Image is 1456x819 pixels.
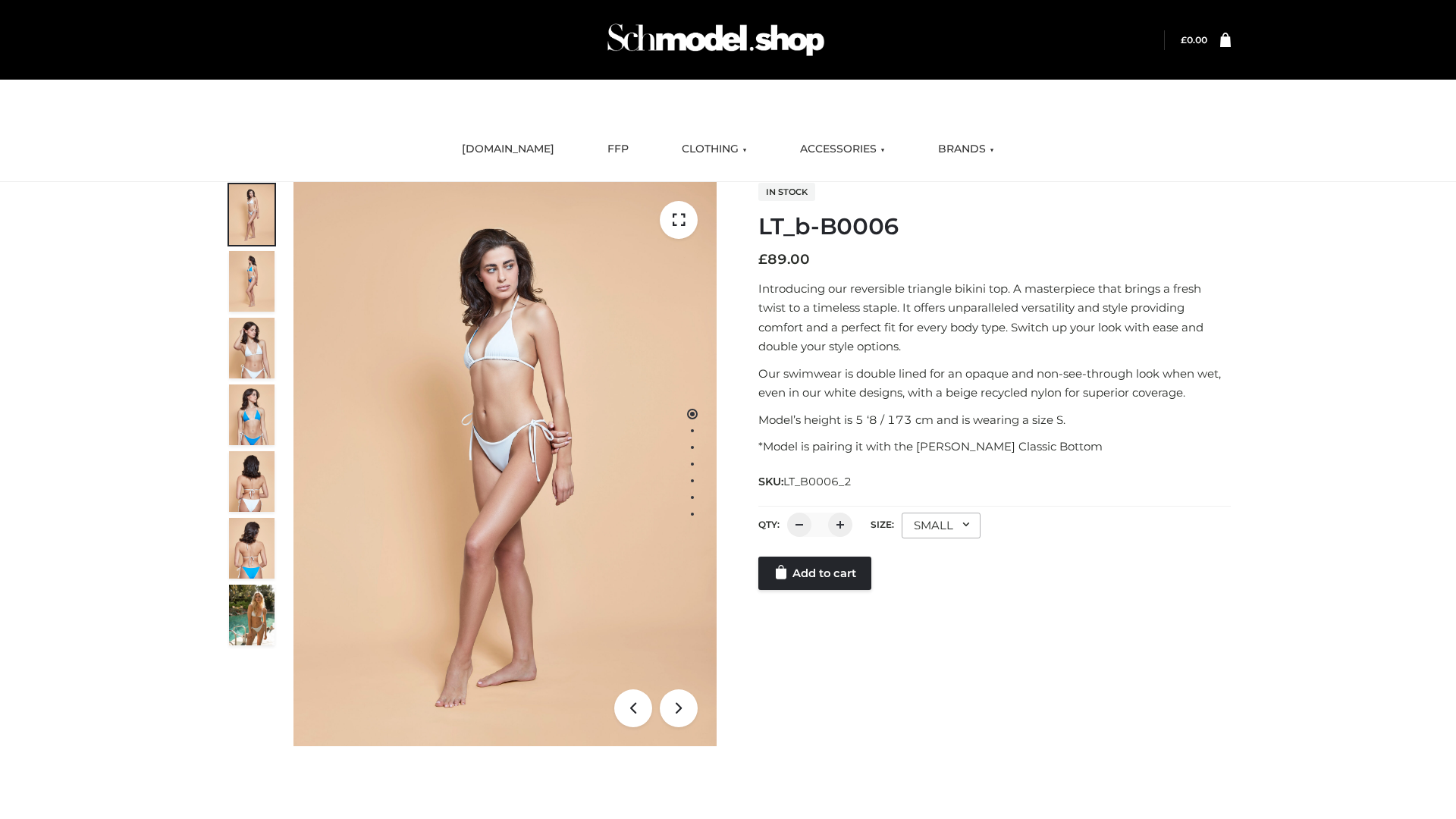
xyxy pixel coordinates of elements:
[229,384,275,445] img: ArielClassicBikiniTop_CloudNine_AzureSky_OW114ECO_4-scaled.jpg
[596,133,640,166] a: FFP
[758,279,1231,356] p: Introducing our reversible triangle bikini top. A masterpiece that brings a fresh twist to a time...
[758,364,1231,403] p: Our swimwear is double lined for an opaque and non-see-through look when wet, even in our white d...
[758,437,1231,457] p: *Model is pairing it with the [PERSON_NAME] Classic Bottom
[670,133,758,166] a: CLOTHING
[1181,34,1187,45] span: £
[758,251,810,268] bdi: 89.00
[902,513,981,538] div: SMALL
[758,251,767,268] span: £
[229,451,275,512] img: ArielClassicBikiniTop_CloudNine_AzureSky_OW114ECO_7-scaled.jpg
[602,10,830,70] img: Schmodel Admin 964
[758,213,1231,240] h1: LT_b-B0006
[229,184,275,245] img: ArielClassicBikiniTop_CloudNine_AzureSky_OW114ECO_1-scaled.jpg
[293,182,717,746] img: LT_b-B0006
[229,518,275,579] img: ArielClassicBikiniTop_CloudNine_AzureSky_OW114ECO_8-scaled.jpg
[758,472,853,491] span: SKU:
[450,133,566,166] a: [DOMAIN_NAME]
[229,318,275,378] img: ArielClassicBikiniTop_CloudNine_AzureSky_OW114ECO_3-scaled.jpg
[927,133,1006,166] a: BRANDS
[871,519,894,530] label: Size:
[229,585,275,645] img: Arieltop_CloudNine_AzureSky2.jpg
[229,251,275,312] img: ArielClassicBikiniTop_CloudNine_AzureSky_OW114ECO_2-scaled.jpg
[783,475,852,488] span: LT_B0006_2
[789,133,896,166] a: ACCESSORIES
[1181,34,1207,45] bdi: 0.00
[758,410,1231,430] p: Model’s height is 5 ‘8 / 173 cm and is wearing a size S.
[758,557,871,590] a: Add to cart
[758,183,815,201] span: In stock
[1181,34,1207,45] a: £0.00
[758,519,780,530] label: QTY:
